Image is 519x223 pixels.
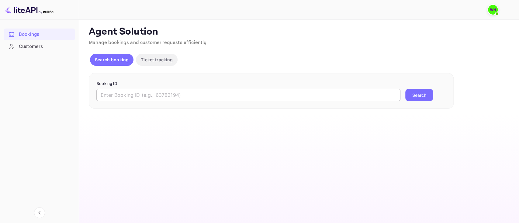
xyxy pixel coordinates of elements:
[89,26,508,38] p: Agent Solution
[19,43,72,50] div: Customers
[95,56,129,63] p: Search booking
[141,56,173,63] p: Ticket tracking
[5,5,54,15] img: LiteAPI logo
[19,31,72,38] div: Bookings
[4,41,75,52] a: Customers
[89,39,208,46] span: Manage bookings and customer requests efficiently.
[96,89,400,101] input: Enter Booking ID (e.g., 63782194)
[96,81,446,87] p: Booking ID
[405,89,433,101] button: Search
[4,41,75,52] div: Customers
[34,207,45,218] button: Collapse navigation
[488,5,498,15] img: walid harrass
[4,29,75,40] a: Bookings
